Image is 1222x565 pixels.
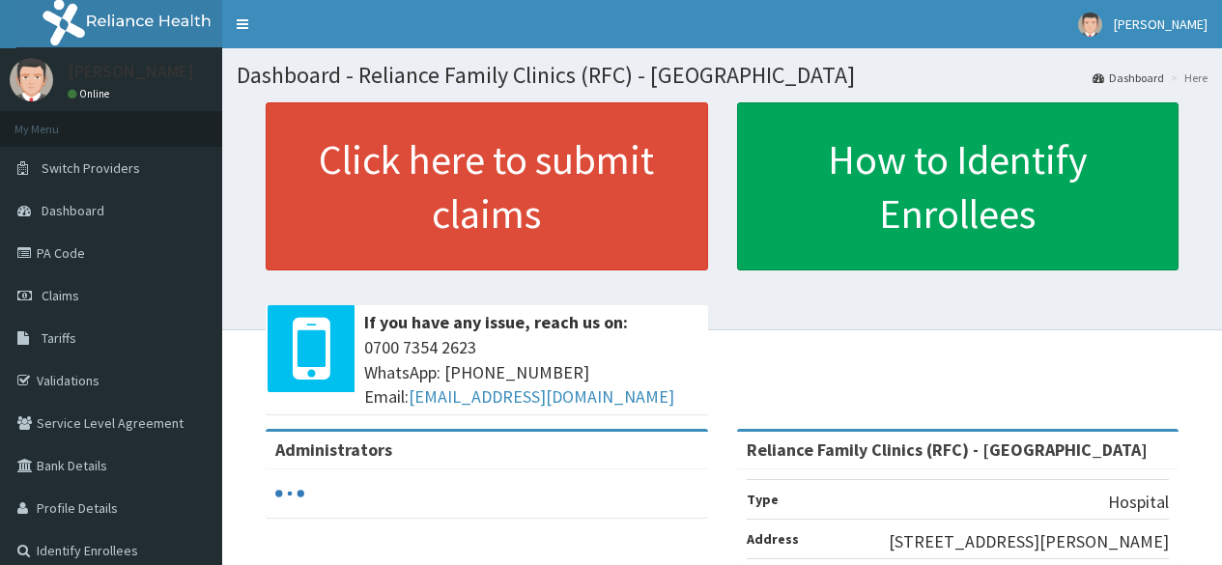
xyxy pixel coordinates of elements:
[1166,70,1208,86] li: Here
[42,287,79,304] span: Claims
[737,102,1179,270] a: How to Identify Enrollees
[68,63,194,80] p: [PERSON_NAME]
[747,491,779,508] b: Type
[42,329,76,347] span: Tariffs
[237,63,1208,88] h1: Dashboard - Reliance Family Clinics (RFC) - [GEOGRAPHIC_DATA]
[1108,490,1169,515] p: Hospital
[1093,70,1164,86] a: Dashboard
[266,102,708,270] a: Click here to submit claims
[364,311,628,333] b: If you have any issue, reach us on:
[42,159,140,177] span: Switch Providers
[275,479,304,508] svg: audio-loading
[68,87,114,100] a: Online
[275,438,392,461] b: Administrators
[1078,13,1102,37] img: User Image
[889,529,1169,554] p: [STREET_ADDRESS][PERSON_NAME]
[409,385,674,408] a: [EMAIL_ADDRESS][DOMAIN_NAME]
[1114,15,1208,33] span: [PERSON_NAME]
[747,530,799,548] b: Address
[364,335,698,410] span: 0700 7354 2623 WhatsApp: [PHONE_NUMBER] Email:
[747,438,1148,461] strong: Reliance Family Clinics (RFC) - [GEOGRAPHIC_DATA]
[10,58,53,101] img: User Image
[42,202,104,219] span: Dashboard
